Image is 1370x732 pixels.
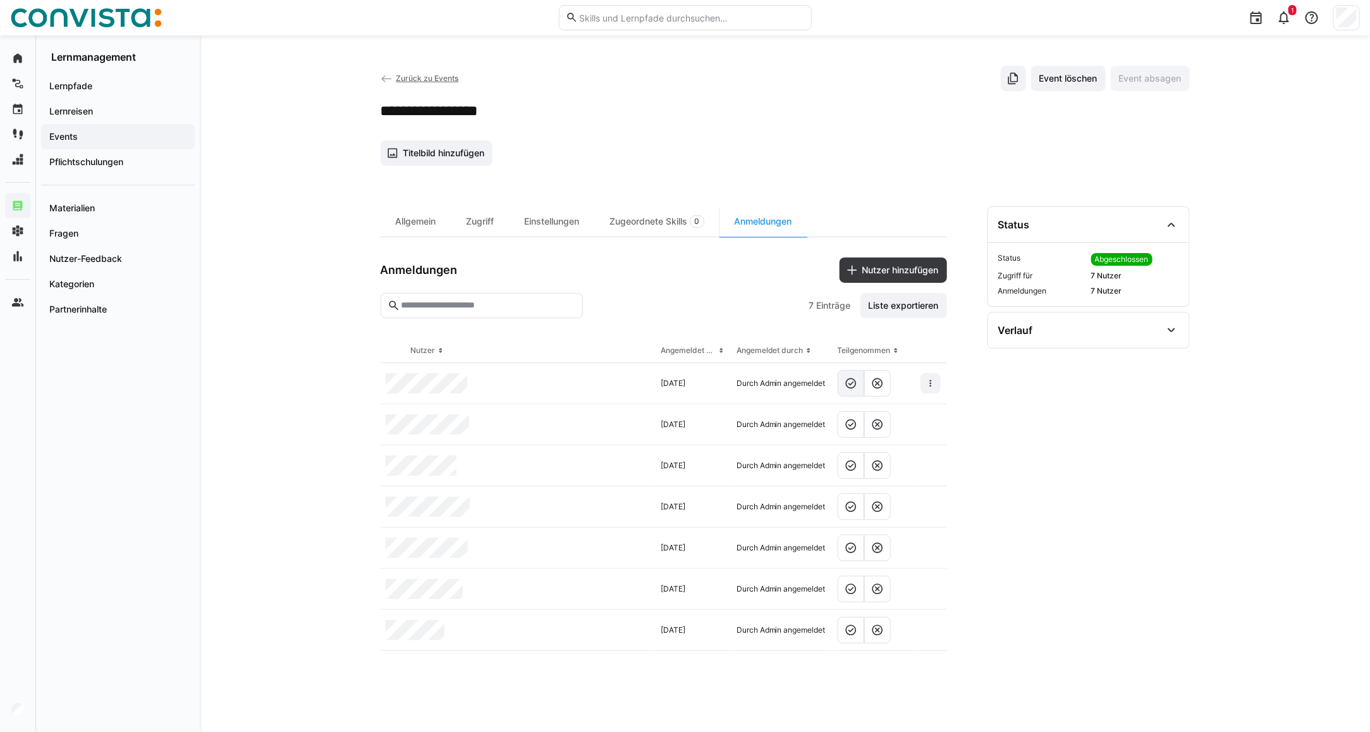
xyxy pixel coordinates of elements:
[1031,66,1106,91] button: Event löschen
[381,263,458,277] h3: Anmeldungen
[661,345,716,356] div: Angemeldet am
[838,345,891,356] div: Teilgenommen
[737,461,826,471] span: Durch Admin angemeldet
[396,73,458,83] span: Zurück zu Events
[381,206,451,237] div: Allgemein
[661,584,685,594] span: [DATE]
[1095,254,1149,264] span: Abgeschlossen
[661,461,685,471] span: [DATE]
[661,625,685,635] span: [DATE]
[661,543,685,553] span: [DATE]
[860,264,941,276] span: Nutzer hinzufügen
[1111,66,1190,91] button: Event absagen
[1037,72,1099,85] span: Event löschen
[411,345,436,356] div: Nutzer
[661,378,685,388] span: [DATE]
[998,253,1086,266] span: Status
[998,271,1086,281] span: Zugriff für
[695,216,700,226] span: 0
[998,286,1086,296] span: Anmeldungen
[867,299,941,312] span: Liste exportieren
[451,206,510,237] div: Zugriff
[817,299,851,312] span: Einträge
[578,12,804,23] input: Skills und Lernpfade durchsuchen…
[737,378,826,388] span: Durch Admin angemeldet
[381,140,493,166] button: Titelbild hinzufügen
[510,206,595,237] div: Einstellungen
[661,502,685,512] span: [DATE]
[860,293,947,318] button: Liste exportieren
[1091,286,1179,296] span: 7 Nutzer
[381,73,459,83] a: Zurück zu Events
[998,218,1030,231] div: Status
[1291,6,1294,14] span: 1
[809,299,814,312] span: 7
[737,584,826,594] span: Durch Admin angemeldet
[661,419,685,430] span: [DATE]
[737,625,826,635] span: Durch Admin angemeldet
[737,543,826,553] span: Durch Admin angemeldet
[1117,72,1183,85] span: Event absagen
[840,257,947,283] button: Nutzer hinzufügen
[401,147,486,159] span: Titelbild hinzufügen
[719,206,807,237] div: Anmeldungen
[737,345,804,356] div: Angemeldet durch
[737,419,826,430] span: Durch Admin angemeldet
[998,324,1033,337] div: Verlauf
[595,206,719,237] div: Zugeordnete Skills
[737,502,826,512] span: Durch Admin angemeldet
[1091,271,1179,281] span: 7 Nutzer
